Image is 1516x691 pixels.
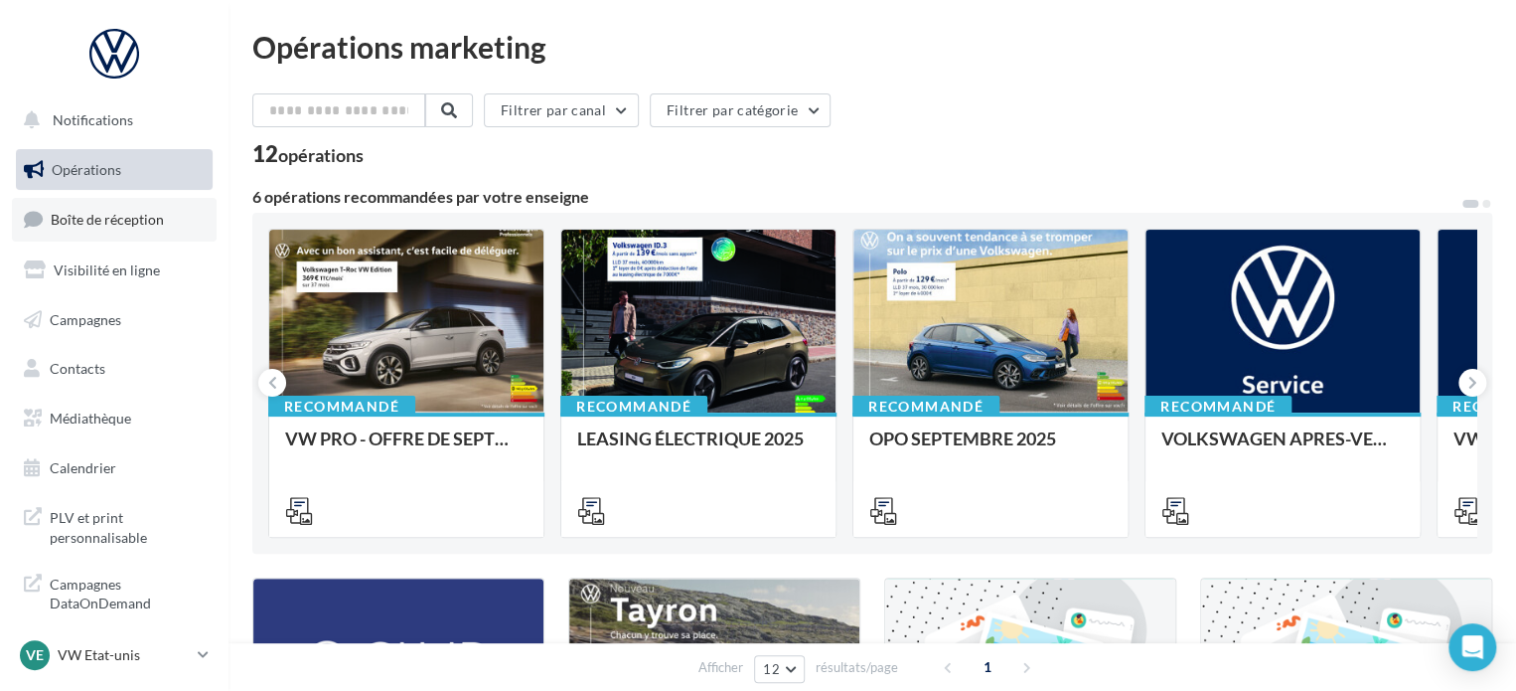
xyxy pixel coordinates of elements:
[50,459,116,476] span: Calendrier
[852,396,999,418] div: Recommandé
[252,189,1460,205] div: 6 opérations recommandées par votre enseigne
[1144,396,1291,418] div: Recommandé
[50,504,205,547] span: PLV et print personnalisable
[51,211,164,228] span: Boîte de réception
[50,410,131,427] span: Médiathèque
[763,661,780,677] span: 12
[869,429,1112,468] div: OPO SEPTEMBRE 2025
[50,571,205,613] span: Campagnes DataOnDemand
[12,99,209,141] button: Notifications
[278,146,364,164] div: opérations
[650,93,831,127] button: Filtrer par catégorie
[252,32,1492,62] div: Opérations marketing
[52,161,121,178] span: Opérations
[54,261,160,278] span: Visibilité en ligne
[12,198,217,241] a: Boîte de réception
[12,299,217,341] a: Campagnes
[58,645,190,665] p: VW Etat-unis
[252,143,364,165] div: 12
[268,396,415,418] div: Recommandé
[12,563,217,621] a: Campagnes DataOnDemand
[12,398,217,439] a: Médiathèque
[754,655,805,683] button: 12
[1161,429,1404,468] div: VOLKSWAGEN APRES-VENTE
[50,310,121,327] span: Campagnes
[12,250,217,291] a: Visibilité en ligne
[1448,623,1496,671] div: Open Intercom Messenger
[560,396,707,418] div: Recommandé
[12,496,217,555] a: PLV et print personnalisable
[26,645,44,665] span: VE
[698,658,743,677] span: Afficher
[577,429,820,468] div: LEASING ÉLECTRIQUE 2025
[972,651,1003,683] span: 1
[12,348,217,390] a: Contacts
[53,111,133,128] span: Notifications
[12,149,217,191] a: Opérations
[816,658,898,677] span: résultats/page
[285,429,528,468] div: VW PRO - OFFRE DE SEPTEMBRE 25
[484,93,639,127] button: Filtrer par canal
[12,447,217,489] a: Calendrier
[16,636,213,674] a: VE VW Etat-unis
[50,360,105,377] span: Contacts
